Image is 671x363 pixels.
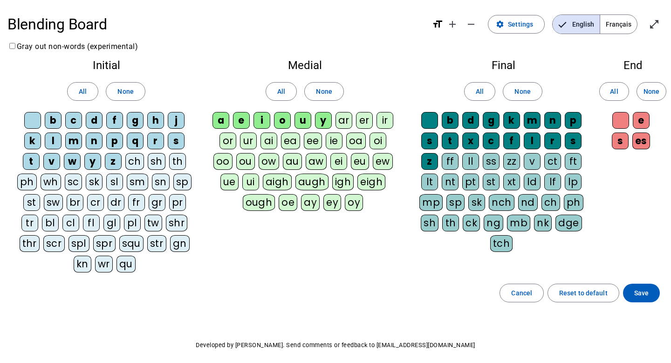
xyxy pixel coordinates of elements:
[432,19,443,30] mat-icon: format_size
[213,153,233,170] div: oo
[565,153,582,170] div: ft
[43,153,60,170] div: v
[421,174,438,190] div: lt
[304,133,322,149] div: ee
[295,174,329,190] div: augh
[106,174,123,190] div: sl
[645,15,664,34] button: Enter full screen
[489,194,514,211] div: nch
[86,133,103,149] div: n
[503,153,520,170] div: zz
[86,112,103,129] div: d
[45,133,62,149] div: l
[332,174,354,190] div: igh
[44,194,63,211] div: sw
[503,133,520,149] div: f
[242,174,259,190] div: ui
[84,153,101,170] div: y
[301,194,320,211] div: ay
[212,60,397,71] h2: Medial
[488,15,545,34] button: Settings
[168,112,185,129] div: j
[41,174,61,190] div: wh
[633,112,650,129] div: e
[116,256,136,272] div: qu
[335,112,352,129] div: ar
[442,133,459,149] div: t
[43,235,65,252] div: scr
[345,194,363,211] div: oy
[446,194,465,211] div: sp
[128,194,145,211] div: fr
[468,194,485,211] div: sk
[555,215,582,231] div: dge
[476,86,484,97] span: All
[356,112,373,129] div: er
[263,174,292,190] div: aigh
[23,194,40,211] div: st
[220,174,239,190] div: ue
[564,194,583,211] div: ph
[462,153,479,170] div: ll
[9,43,15,49] input: Gray out non-words (experimental)
[65,174,82,190] div: sc
[524,112,541,129] div: m
[86,174,103,190] div: sk
[169,194,186,211] div: pr
[93,235,116,252] div: spr
[637,82,666,101] button: None
[421,153,438,170] div: z
[253,112,270,129] div: i
[148,153,165,170] div: sh
[83,215,100,231] div: fl
[483,133,500,149] div: c
[212,112,229,129] div: a
[524,174,541,190] div: ld
[240,133,257,149] div: ur
[524,153,541,170] div: v
[259,153,279,170] div: ow
[483,153,500,170] div: ss
[7,42,138,51] label: Gray out non-words (experimental)
[169,153,186,170] div: th
[548,284,619,302] button: Reset to default
[511,287,532,299] span: Cancel
[357,174,385,190] div: eigh
[326,133,342,149] div: ie
[466,19,477,30] mat-icon: remove
[518,194,538,211] div: nd
[260,133,277,149] div: ai
[503,174,520,190] div: xt
[17,174,37,190] div: ph
[612,133,629,149] div: s
[483,174,500,190] div: st
[64,153,81,170] div: w
[644,86,659,97] span: None
[106,82,145,101] button: None
[507,215,530,231] div: mb
[373,153,393,170] div: ew
[279,194,297,211] div: oe
[173,174,192,190] div: sp
[149,194,165,211] div: gr
[277,86,285,97] span: All
[20,235,40,252] div: thr
[266,82,297,101] button: All
[610,86,618,97] span: All
[442,215,459,231] div: th
[103,215,120,231] div: gl
[552,14,637,34] mat-button-toggle-group: Language selection
[168,133,185,149] div: s
[23,153,40,170] div: t
[274,112,291,129] div: o
[106,112,123,129] div: f
[503,82,542,101] button: None
[74,256,91,272] div: kn
[496,20,504,28] mat-icon: settings
[166,215,188,231] div: shr
[462,15,480,34] button: Decrease font size
[42,215,59,231] div: bl
[233,112,250,129] div: e
[95,256,113,272] div: wr
[544,174,561,190] div: lf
